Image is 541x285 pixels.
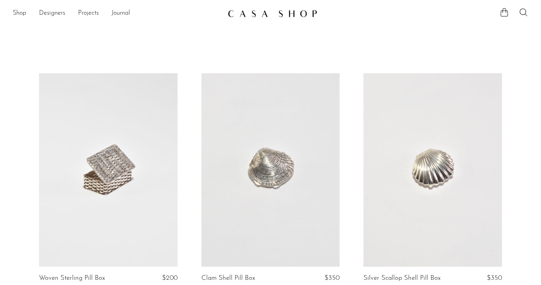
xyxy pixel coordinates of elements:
span: $350 [487,275,502,281]
ul: NEW HEADER MENU [13,7,221,20]
a: Journal [111,8,130,19]
a: Designers [39,8,65,19]
a: Projects [78,8,99,19]
a: Woven Sterling Pill Box [39,275,105,282]
a: Shop [13,8,26,19]
a: Clam Shell Pill Box [201,275,255,282]
nav: Desktop navigation [13,7,221,20]
span: $200 [162,275,178,281]
a: Silver Scallop Shell Pill Box [363,275,441,282]
span: $350 [324,275,340,281]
